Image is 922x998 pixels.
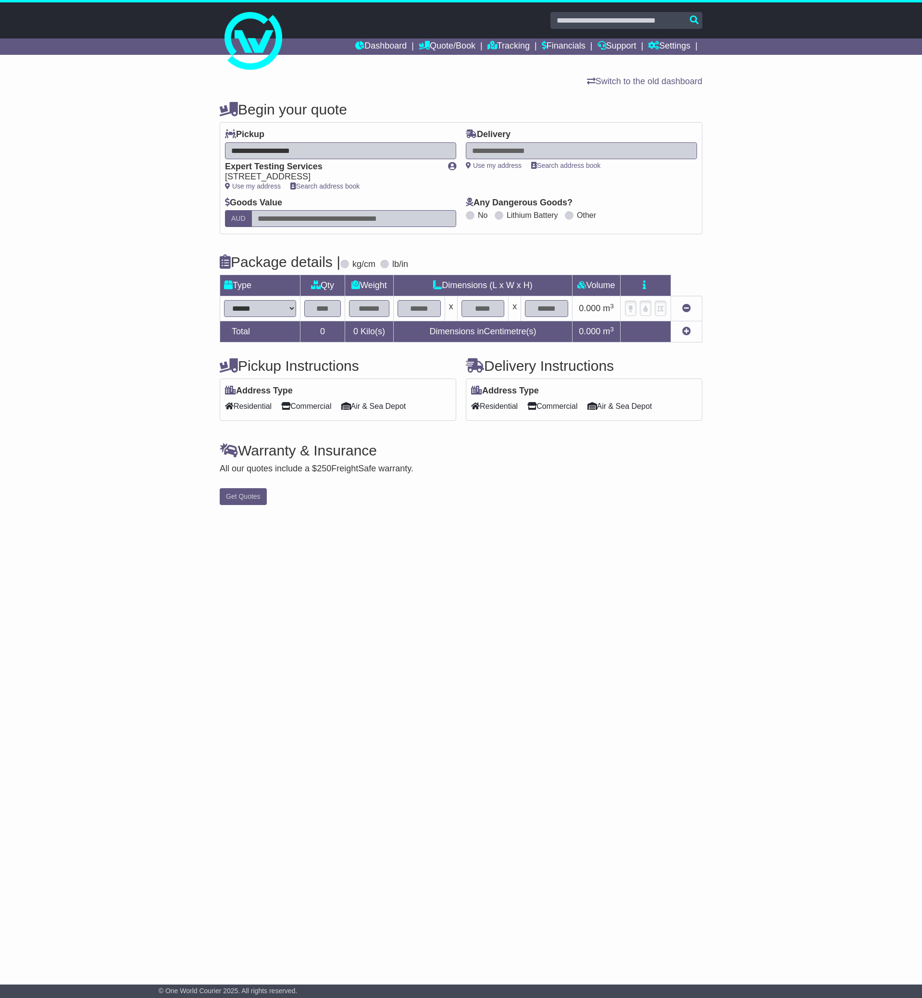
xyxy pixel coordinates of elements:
[225,162,438,172] div: Expert Testing Services
[220,488,267,505] button: Get Quotes
[317,464,331,473] span: 250
[466,358,702,374] h4: Delivery Instructions
[220,464,702,474] div: All our quotes include a $ FreightSafe warranty.
[345,321,394,342] td: Kilo(s)
[572,275,620,296] td: Volume
[220,101,702,117] h4: Begin your quote
[345,275,394,296] td: Weight
[682,303,691,313] a: Remove this item
[509,296,521,321] td: x
[587,76,702,86] a: Switch to the old dashboard
[487,38,530,55] a: Tracking
[290,182,360,190] a: Search address book
[478,211,487,220] label: No
[225,172,438,182] div: [STREET_ADDRESS]
[579,327,600,336] span: 0.000
[603,327,614,336] span: m
[445,296,457,321] td: x
[466,198,573,208] label: Any Dangerous Goods?
[610,303,614,310] sup: 3
[225,129,264,140] label: Pickup
[353,327,358,336] span: 0
[355,38,407,55] a: Dashboard
[471,386,539,396] label: Address Type
[220,358,456,374] h4: Pickup Instructions
[220,254,340,270] h4: Package details |
[577,211,596,220] label: Other
[393,321,572,342] td: Dimensions in Centimetre(s)
[610,326,614,333] sup: 3
[507,211,558,220] label: Lithium Battery
[220,275,300,296] td: Type
[225,198,282,208] label: Goods Value
[466,129,511,140] label: Delivery
[352,259,375,270] label: kg/cm
[648,38,690,55] a: Settings
[466,162,522,169] a: Use my address
[220,321,300,342] td: Total
[393,275,572,296] td: Dimensions (L x W x H)
[225,399,272,414] span: Residential
[682,327,691,336] a: Add new item
[603,303,614,313] span: m
[419,38,475,55] a: Quote/Book
[392,259,408,270] label: lb/in
[542,38,586,55] a: Financials
[220,442,702,458] h4: Warranty & Insurance
[531,162,600,169] a: Search address book
[527,399,577,414] span: Commercial
[300,275,345,296] td: Qty
[225,210,252,227] label: AUD
[225,182,281,190] a: Use my address
[341,399,406,414] span: Air & Sea Depot
[225,386,293,396] label: Address Type
[300,321,345,342] td: 0
[579,303,600,313] span: 0.000
[587,399,652,414] span: Air & Sea Depot
[281,399,331,414] span: Commercial
[598,38,636,55] a: Support
[159,987,298,995] span: © One World Courier 2025. All rights reserved.
[471,399,518,414] span: Residential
